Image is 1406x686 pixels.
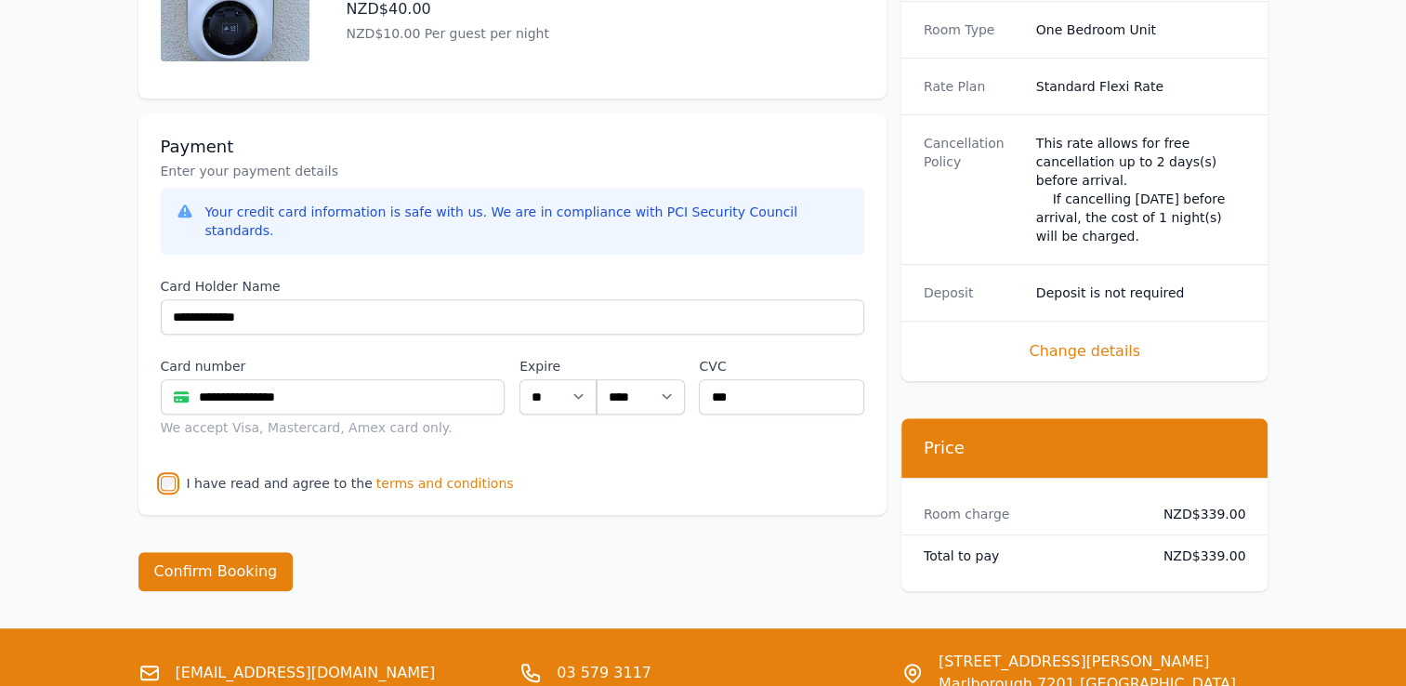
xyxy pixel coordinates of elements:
h3: Price [924,437,1246,459]
label: Card number [161,357,506,376]
dd: NZD$339.00 [1149,547,1246,565]
dt: Total to pay [924,547,1134,565]
span: Change details [924,340,1246,363]
label: Expire [519,357,597,376]
span: [STREET_ADDRESS][PERSON_NAME] [939,651,1236,673]
dt: Deposit [924,284,1021,302]
dt: Rate Plan [924,77,1021,96]
button: Confirm Booking [138,552,294,591]
label: CVC [699,357,863,376]
h3: Payment [161,136,864,158]
div: Your credit card information is safe with us. We are in compliance with PCI Security Council stan... [205,203,849,240]
div: This rate allows for free cancellation up to 2 days(s) before arrival. If cancelling [DATE] befor... [1036,134,1246,245]
dd: One Bedroom Unit [1036,20,1246,39]
dt: Room charge [924,505,1134,523]
label: . [597,357,684,376]
label: I have read and agree to the [187,476,373,491]
div: We accept Visa, Mastercard, Amex card only. [161,418,506,437]
p: Enter your payment details [161,162,864,180]
dt: Room Type [924,20,1021,39]
dt: Cancellation Policy [924,134,1021,245]
a: 03 579 3117 [557,662,651,684]
a: [EMAIL_ADDRESS][DOMAIN_NAME] [176,662,436,684]
dd: Deposit is not required [1036,284,1246,302]
dd: Standard Flexi Rate [1036,77,1246,96]
label: Card Holder Name [161,277,864,296]
span: terms and conditions [376,474,514,493]
dd: NZD$339.00 [1149,505,1246,523]
p: NZD$10.00 Per guest per night [347,24,589,43]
